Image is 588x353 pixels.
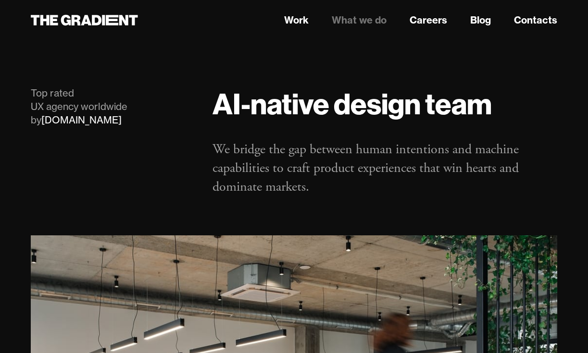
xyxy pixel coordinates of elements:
a: [DOMAIN_NAME] [41,114,122,126]
a: Careers [410,13,447,27]
p: We bridge the gap between human intentions and machine capabilities to craft product experiences ... [213,140,557,197]
h1: AI-native design team [213,86,557,121]
a: Blog [470,13,491,27]
a: What we do [332,13,387,27]
a: Contacts [514,13,557,27]
a: Work [284,13,309,27]
div: Top rated UX agency worldwide by [31,86,193,127]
